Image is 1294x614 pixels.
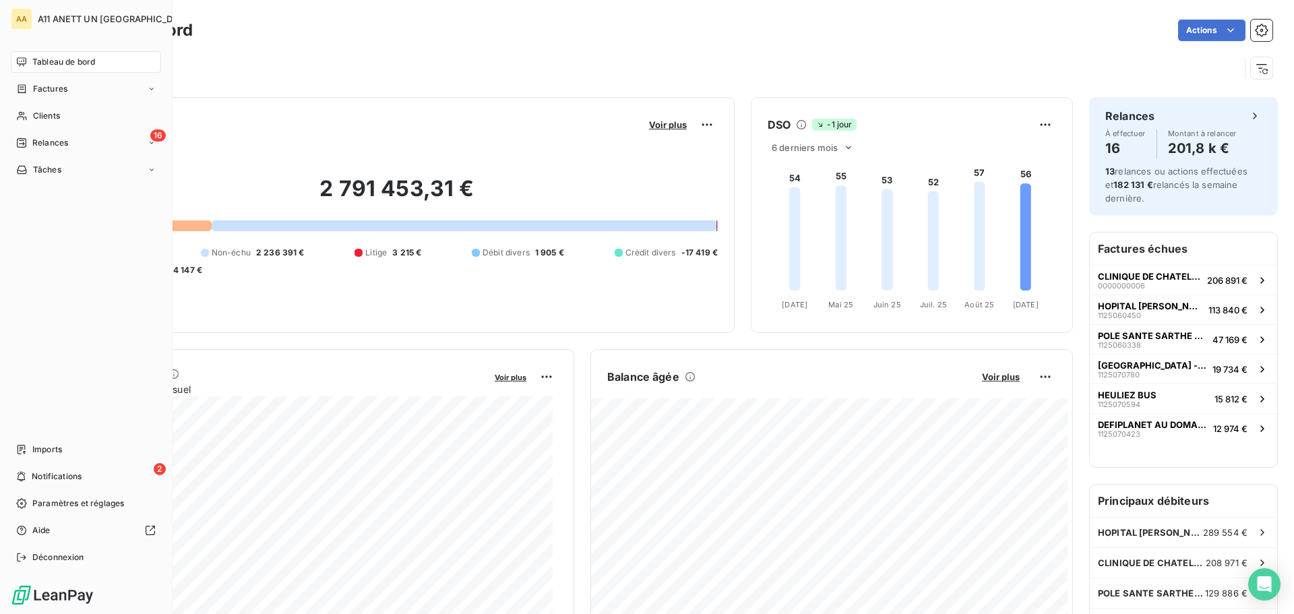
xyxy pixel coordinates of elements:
[1098,301,1203,311] span: HOPITAL [PERSON_NAME] L'ABBESSE
[1090,265,1277,295] button: CLINIQUE DE CHATELLERAULT0000000006206 891 €
[681,247,718,259] span: -17 419 €
[768,117,791,133] h6: DSO
[11,584,94,606] img: Logo LeanPay
[625,247,676,259] span: Crédit divers
[978,371,1024,383] button: Voir plus
[32,551,84,563] span: Déconnexion
[607,369,679,385] h6: Balance âgée
[1113,179,1152,190] span: 182 131 €
[1168,129,1237,137] span: Montant à relancer
[649,119,687,130] span: Voir plus
[11,520,161,541] a: Aide
[873,300,901,309] tspan: Juin 25
[1090,383,1277,413] button: HEULIEZ BUS112507059415 812 €
[1098,588,1205,598] span: POLE SANTE SARTHE ET [GEOGRAPHIC_DATA]
[33,164,61,176] span: Tâches
[782,300,807,309] tspan: [DATE]
[32,524,51,536] span: Aide
[483,247,530,259] span: Débit divers
[1098,419,1208,430] span: DEFIPLANET AU DOMAINE DE DIENN
[1013,300,1039,309] tspan: [DATE]
[154,463,166,475] span: 2
[828,300,853,309] tspan: Mai 25
[964,300,994,309] tspan: Août 25
[1203,527,1247,538] span: 289 554 €
[76,382,485,396] span: Chiffre d'affaires mensuel
[169,264,202,276] span: -4 147 €
[535,247,564,259] span: 1 905 €
[1090,295,1277,324] button: HOPITAL [PERSON_NAME] L'ABBESSE1125060450113 840 €
[76,175,718,216] h2: 2 791 453,31 €
[150,129,166,142] span: 16
[1207,275,1247,286] span: 206 891 €
[32,497,124,510] span: Paramètres et réglages
[1098,390,1157,400] span: HEULIEZ BUS
[38,13,193,24] span: A11 ANETT UN [GEOGRAPHIC_DATA]
[1090,354,1277,383] button: [GEOGRAPHIC_DATA] - [GEOGRAPHIC_DATA]112507078019 734 €
[1208,305,1247,315] span: 113 840 €
[1098,557,1206,568] span: CLINIQUE DE CHATELLERAULT
[1105,129,1146,137] span: À effectuer
[1206,557,1247,568] span: 208 971 €
[812,119,856,131] span: -1 jour
[920,300,947,309] tspan: Juil. 25
[1105,108,1154,124] h6: Relances
[1098,341,1141,349] span: 1125060338
[1105,137,1146,159] h4: 16
[365,247,387,259] span: Litige
[1213,423,1247,434] span: 12 974 €
[1098,400,1140,408] span: 1125070594
[1098,271,1202,282] span: CLINIQUE DE CHATELLERAULT
[32,443,62,456] span: Imports
[1212,364,1247,375] span: 19 734 €
[1090,324,1277,354] button: POLE SANTE SARTHE ET [GEOGRAPHIC_DATA]112506033847 169 €
[1105,166,1247,204] span: relances ou actions effectuées et relancés la semaine dernière.
[11,8,32,30] div: AA
[1248,568,1281,601] div: Open Intercom Messenger
[495,373,526,382] span: Voir plus
[1105,166,1115,177] span: 13
[33,110,60,122] span: Clients
[392,247,421,259] span: 3 215 €
[1205,588,1247,598] span: 129 886 €
[1090,413,1277,443] button: DEFIPLANET AU DOMAINE DE DIENN112507042312 974 €
[1168,137,1237,159] h4: 201,8 k €
[1212,334,1247,345] span: 47 169 €
[1098,360,1207,371] span: [GEOGRAPHIC_DATA] - [GEOGRAPHIC_DATA]
[1098,330,1207,341] span: POLE SANTE SARTHE ET [GEOGRAPHIC_DATA]
[32,56,95,68] span: Tableau de bord
[33,83,67,95] span: Factures
[1178,20,1245,41] button: Actions
[1098,371,1140,379] span: 1125070780
[32,137,68,149] span: Relances
[1098,282,1145,290] span: 0000000006
[1098,527,1203,538] span: HOPITAL [PERSON_NAME] L'ABBESSE
[32,470,82,483] span: Notifications
[256,247,305,259] span: 2 236 391 €
[212,247,251,259] span: Non-échu
[1214,394,1247,404] span: 15 812 €
[1090,485,1277,517] h6: Principaux débiteurs
[645,119,691,131] button: Voir plus
[1098,311,1141,319] span: 1125060450
[491,371,530,383] button: Voir plus
[772,142,838,153] span: 6 derniers mois
[1098,430,1140,438] span: 1125070423
[982,371,1020,382] span: Voir plus
[1090,233,1277,265] h6: Factures échues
